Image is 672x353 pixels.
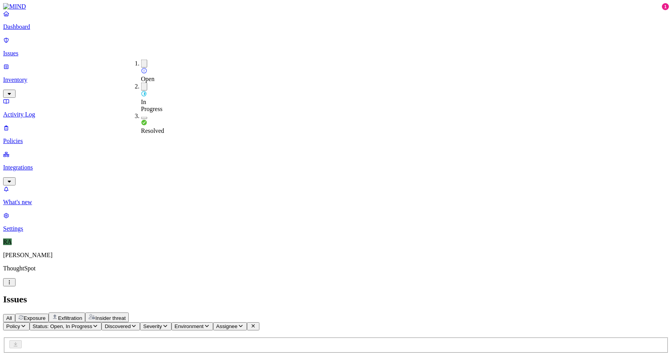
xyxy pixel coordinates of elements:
[175,323,204,329] span: Environment
[143,323,162,329] span: Severity
[3,225,669,232] p: Settings
[662,3,669,10] div: 1
[95,315,126,321] span: Insider threat
[3,212,669,232] a: Settings
[3,98,669,118] a: Activity Log
[3,3,26,10] img: MIND
[3,10,669,30] a: Dashboard
[141,76,155,82] span: Open
[3,185,669,206] a: What's new
[58,315,82,321] span: Exfiltration
[3,164,669,171] p: Integrations
[141,127,164,134] span: Resolved
[24,315,45,321] span: Exposure
[216,323,238,329] span: Assignee
[3,138,669,145] p: Policies
[3,76,669,83] p: Inventory
[3,37,669,57] a: Issues
[3,63,669,97] a: Inventory
[105,323,131,329] span: Discovered
[3,111,669,118] p: Activity Log
[3,252,669,259] p: [PERSON_NAME]
[141,68,147,74] img: status-open
[3,265,669,272] p: ThoughtSpot
[3,23,669,30] p: Dashboard
[3,294,669,305] h2: Issues
[3,50,669,57] p: Issues
[3,3,669,10] a: MIND
[141,91,147,97] img: status-in-progress
[3,199,669,206] p: What's new
[141,99,163,112] span: In Progress
[3,238,12,245] span: RA
[3,151,669,184] a: Integrations
[141,120,147,126] img: status-resolved
[6,323,20,329] span: Policy
[6,315,12,321] span: All
[33,323,92,329] span: Status: Open, In Progress
[3,124,669,145] a: Policies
